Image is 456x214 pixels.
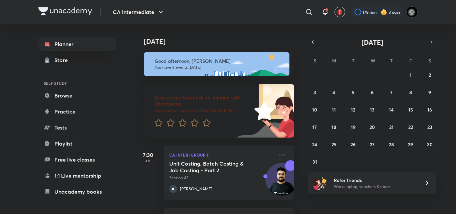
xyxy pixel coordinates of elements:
[427,141,433,148] abbr: August 30, 2025
[169,175,274,181] p: Session 43
[38,137,116,150] a: Playlist
[424,104,435,115] button: August 16, 2025
[405,104,416,115] button: August 15, 2025
[427,106,432,113] abbr: August 16, 2025
[389,124,394,130] abbr: August 21, 2025
[370,106,375,113] abbr: August 13, 2025
[38,185,116,198] a: Unacademy books
[312,106,317,113] abbr: August 10, 2025
[328,104,339,115] button: August 11, 2025
[332,57,336,64] abbr: Monday
[309,156,320,167] button: August 31, 2025
[309,104,320,115] button: August 10, 2025
[406,6,418,18] img: poojita Agrawal
[332,106,336,113] abbr: August 11, 2025
[328,139,339,150] button: August 25, 2025
[169,160,252,174] h5: Unit Costing, Batch Costing & Job Costing - Part 2
[367,104,378,115] button: August 13, 2025
[427,124,432,130] abbr: August 23, 2025
[155,65,283,70] p: You have 6 events [DATE]
[38,37,116,51] a: Planner
[309,87,320,97] button: August 3, 2025
[352,89,355,95] abbr: August 5, 2025
[38,169,116,182] a: 1:1 Live mentorship
[38,121,116,134] a: Tests
[352,57,355,64] abbr: Tuesday
[362,38,383,47] span: [DATE]
[144,52,289,76] img: afternoon
[351,124,356,130] abbr: August 19, 2025
[309,122,320,132] button: August 17, 2025
[424,122,435,132] button: August 23, 2025
[312,159,317,165] abbr: August 31, 2025
[367,87,378,97] button: August 6, 2025
[348,87,359,97] button: August 5, 2025
[370,124,375,130] abbr: August 20, 2025
[135,151,161,159] h5: 7:30
[351,141,356,148] abbr: August 26, 2025
[38,153,116,166] a: Free live classes
[389,141,394,148] abbr: August 28, 2025
[429,72,431,78] abbr: August 2, 2025
[317,37,427,47] button: [DATE]
[155,58,283,64] h6: Good afternoon, [PERSON_NAME]
[408,141,413,148] abbr: August 29, 2025
[405,122,416,132] button: August 22, 2025
[390,57,393,64] abbr: Thursday
[351,106,355,113] abbr: August 12, 2025
[337,9,343,15] img: avatar
[312,124,317,130] abbr: August 17, 2025
[313,57,316,64] abbr: Sunday
[155,95,252,107] h6: Give us your feedback on learning with Unacademy
[334,177,416,184] h6: Refer friends
[334,184,416,190] p: Win a laptop, vouchers & more
[428,89,431,95] abbr: August 9, 2025
[155,108,252,114] p: Your word will help make Unacademy better
[38,53,116,67] a: Store
[381,9,387,15] img: streak
[370,141,375,148] abbr: August 27, 2025
[348,122,359,132] button: August 19, 2025
[332,89,335,95] abbr: August 4, 2025
[386,104,397,115] button: August 14, 2025
[386,139,397,150] button: August 28, 2025
[409,57,412,64] abbr: Friday
[38,105,116,118] a: Practice
[386,87,397,97] button: August 7, 2025
[109,5,169,19] button: CA Intermediate
[405,69,416,80] button: August 1, 2025
[313,176,327,190] img: referral
[428,57,431,64] abbr: Saturday
[424,69,435,80] button: August 2, 2025
[312,141,317,148] abbr: August 24, 2025
[232,84,294,138] img: feedback_image
[371,89,374,95] abbr: August 6, 2025
[169,151,274,159] p: CA Inter (Group 1)
[367,122,378,132] button: August 20, 2025
[313,89,316,95] abbr: August 3, 2025
[348,139,359,150] button: August 26, 2025
[54,56,72,64] div: Store
[334,7,345,17] button: avatar
[424,87,435,97] button: August 9, 2025
[408,124,413,130] abbr: August 22, 2025
[331,141,336,148] abbr: August 25, 2025
[405,87,416,97] button: August 8, 2025
[389,106,394,113] abbr: August 14, 2025
[38,7,92,15] img: Company Logo
[390,89,393,95] abbr: August 7, 2025
[371,57,375,64] abbr: Wednesday
[38,89,116,102] a: Browse
[309,139,320,150] button: August 24, 2025
[367,139,378,150] button: August 27, 2025
[328,87,339,97] button: August 4, 2025
[38,7,92,17] a: Company Logo
[38,77,116,89] h6: SELF STUDY
[331,124,336,130] abbr: August 18, 2025
[410,72,412,78] abbr: August 1, 2025
[348,104,359,115] button: August 12, 2025
[144,37,301,45] h4: [DATE]
[408,106,413,113] abbr: August 15, 2025
[424,139,435,150] button: August 30, 2025
[409,89,412,95] abbr: August 8, 2025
